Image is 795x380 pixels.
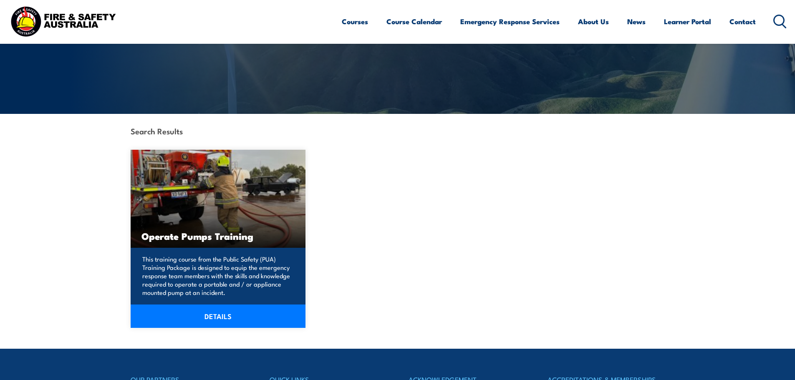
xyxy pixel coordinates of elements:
[729,10,756,33] a: Contact
[386,10,442,33] a: Course Calendar
[142,255,292,297] p: This training course from the Public Safety (PUA) Training Package is designed to equip the emerg...
[460,10,560,33] a: Emergency Response Services
[131,305,306,328] a: DETAILS
[131,150,306,248] img: Operate Pumps TRAINING
[131,150,306,248] a: Operate Pumps Training
[131,125,183,136] strong: Search Results
[342,10,368,33] a: Courses
[664,10,711,33] a: Learner Portal
[578,10,609,33] a: About Us
[627,10,646,33] a: News
[141,231,295,241] h3: Operate Pumps Training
